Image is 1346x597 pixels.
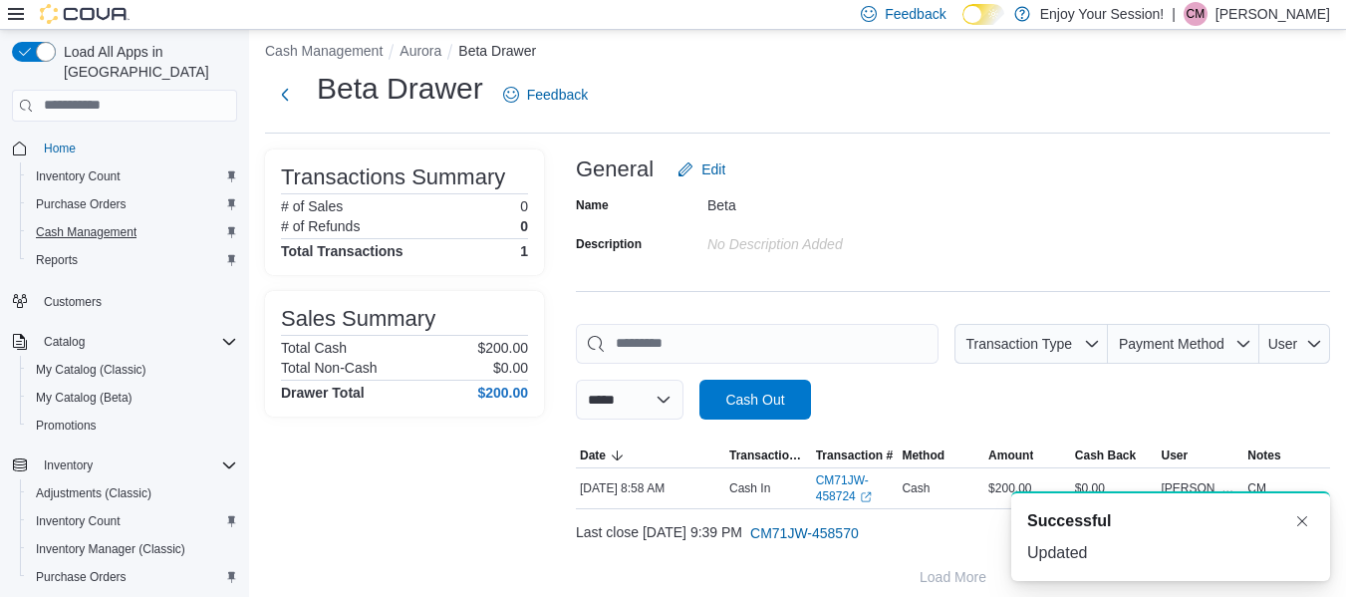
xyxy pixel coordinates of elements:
span: Inventory [36,453,237,477]
button: Purchase Orders [20,563,245,591]
span: Inventory [44,457,93,473]
button: Catalog [4,328,245,356]
button: Promotions [20,412,245,440]
a: Feedback [495,75,596,115]
a: Purchase Orders [28,565,135,589]
button: Home [4,134,245,162]
a: CM71JW-458724External link [816,472,895,504]
div: Updated [1027,541,1314,565]
button: Method [898,444,984,467]
button: Inventory Count [20,162,245,190]
h3: General [576,157,654,181]
button: My Catalog (Classic) [20,356,245,384]
button: Catalog [36,330,93,354]
button: Inventory Manager (Classic) [20,535,245,563]
p: Enjoy Your Session! [1040,2,1165,26]
span: Cash Management [28,220,237,244]
button: Aurora [400,43,441,59]
span: Catalog [36,330,237,354]
span: Home [44,141,76,156]
span: Amount [988,448,1033,463]
span: Cash Out [725,390,784,410]
span: My Catalog (Beta) [36,390,133,406]
span: Purchase Orders [36,196,127,212]
h4: $200.00 [477,385,528,401]
button: Cash Back [1071,444,1158,467]
span: Load All Apps in [GEOGRAPHIC_DATA] [56,42,237,82]
button: Load More [576,557,1330,597]
span: Inventory Count [28,509,237,533]
span: Notes [1247,448,1280,463]
span: Transaction Type [729,448,808,463]
button: Inventory [36,453,101,477]
span: Reports [36,252,78,268]
p: | [1172,2,1176,26]
p: [PERSON_NAME] [1215,2,1330,26]
span: Cash [902,480,930,496]
span: Purchase Orders [28,565,237,589]
button: Transaction # [812,444,899,467]
div: Cynthia Martin [1184,2,1208,26]
button: Inventory Count [20,507,245,535]
span: Promotions [36,418,97,434]
button: Dismiss toast [1290,509,1314,533]
a: Inventory Count [28,509,129,533]
button: Date [576,444,725,467]
span: CM [1187,2,1206,26]
p: Cash In [729,480,770,496]
span: Transaction Type [965,336,1072,352]
span: User [1268,336,1298,352]
span: Customers [44,294,102,310]
h4: Drawer Total [281,385,365,401]
div: [DATE] 8:58 AM [576,476,725,500]
button: User [1158,444,1244,467]
span: Adjustments (Classic) [36,485,151,501]
label: Description [576,236,642,252]
img: Cova [40,4,130,24]
h6: Total Non-Cash [281,360,378,376]
div: Last close [DATE] 9:39 PM [576,513,1330,553]
span: Adjustments (Classic) [28,481,237,505]
span: Customers [36,288,237,313]
button: Purchase Orders [20,190,245,218]
span: Reports [28,248,237,272]
span: Inventory Count [36,168,121,184]
button: Transaction Type [725,444,812,467]
button: User [1259,324,1330,364]
span: Cash Management [36,224,136,240]
span: My Catalog (Classic) [36,362,146,378]
span: Transaction # [816,448,893,463]
button: Notes [1243,444,1330,467]
svg: External link [860,491,872,503]
label: Name [576,197,609,213]
span: My Catalog (Beta) [28,386,237,410]
button: My Catalog (Beta) [20,384,245,412]
h4: 1 [520,243,528,259]
button: Transaction Type [954,324,1108,364]
button: Cash Management [265,43,383,59]
span: Purchase Orders [36,569,127,585]
p: $200.00 [477,340,528,356]
div: Notification [1027,509,1314,533]
p: 0 [520,218,528,234]
span: User [1162,448,1189,463]
button: Cash Management [20,218,245,246]
a: My Catalog (Classic) [28,358,154,382]
span: Date [580,448,606,463]
span: Method [902,448,944,463]
a: My Catalog (Beta) [28,386,140,410]
span: Edit [701,159,725,179]
button: Adjustments (Classic) [20,479,245,507]
h6: # of Sales [281,198,343,214]
input: Dark Mode [962,4,1004,25]
nav: An example of EuiBreadcrumbs [265,41,1330,65]
button: Edit [670,149,733,189]
span: Inventory Count [28,164,237,188]
span: CM71JW-458570 [750,523,859,543]
button: Payment Method [1108,324,1259,364]
button: Amount [984,444,1071,467]
button: Beta Drawer [458,43,536,59]
p: $0.00 [493,360,528,376]
a: Promotions [28,414,105,438]
button: CM71JW-458570 [742,513,867,553]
